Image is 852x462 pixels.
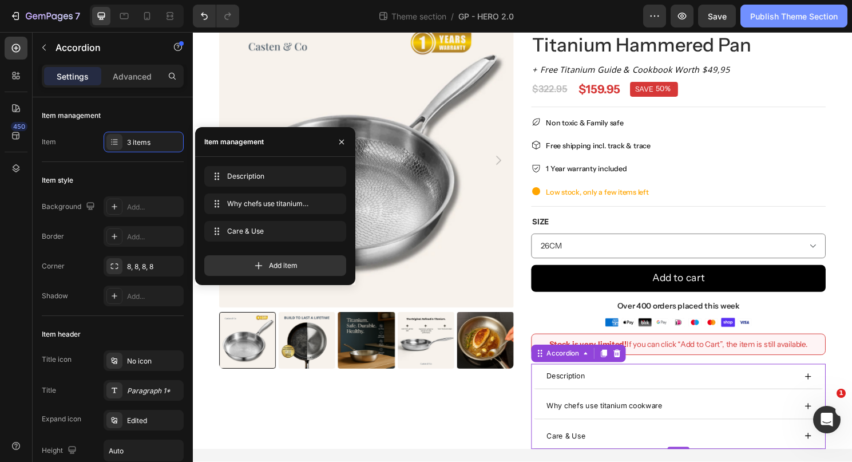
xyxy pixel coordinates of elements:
[75,9,80,23] p: 7
[127,232,181,242] div: Add...
[127,262,181,272] div: 8, 8, 8, 8
[104,440,183,461] input: Auto
[227,226,319,236] span: Care & Use
[708,11,727,21] span: Save
[368,90,449,99] span: Non toxic & Family safe
[389,10,449,22] span: Theme section
[42,110,101,121] div: Item management
[127,137,181,148] div: 3 items
[42,261,65,271] div: Corner
[352,243,659,270] button: Add to cart
[5,5,85,27] button: 7
[127,416,181,426] div: Edited
[227,171,319,181] span: Description
[401,51,446,69] div: $159.95
[368,162,475,171] span: Low stock, only a few items left
[368,354,409,363] span: Description
[127,356,181,366] div: No icon
[813,406,841,433] iframe: Intercom live chat
[127,291,181,302] div: Add...
[698,5,736,27] button: Save
[354,279,658,293] p: Over 400 orders placed this week
[352,189,372,206] legend: Size
[368,385,489,394] span: Why chefs use titanium cookware
[42,354,72,365] div: Title icon
[127,202,181,212] div: Add...
[371,320,452,330] strong: Stock is very limited!
[368,114,477,123] span: Free shipping incl. track & trace
[740,5,847,27] button: Publish Theme Section
[127,386,181,396] div: Paragraph 1*
[368,414,409,428] p: Care & Use
[42,385,56,396] div: Title
[42,199,97,215] div: Background
[451,10,454,22] span: /
[42,329,81,339] div: Item header
[429,298,582,307] img: gempages_577493147215463412-3c20e690-97fd-446f-8e45-39d4f80d5983.png
[479,247,533,266] div: Add to cart
[481,53,498,65] div: 50%
[57,70,89,82] p: Settings
[193,32,852,462] iframe: Design area
[42,137,56,147] div: Item
[354,33,658,45] p: + free titanium guide & cookbook worth $49,95
[204,137,264,147] div: Item management
[56,41,153,54] p: Accordion
[750,10,838,22] div: Publish Theme Section
[42,414,81,424] div: Expand icon
[368,138,452,147] span: 1 Year warranty included
[352,52,391,67] div: $322.95
[366,330,405,340] div: Accordion
[458,10,514,22] span: GP - HERO 2.0
[193,5,239,27] div: Undo/Redo
[269,260,298,271] span: Add item
[42,175,73,185] div: Item style
[42,291,68,301] div: Shadow
[227,199,319,209] span: Why chefs use titanium cookware
[42,443,79,459] div: Height
[459,53,481,66] div: SAVE
[837,389,846,398] span: 1
[371,318,641,333] p: If you can click “Add to Cart”, the item is still available.
[311,127,325,141] button: Carousel Next Arrow
[113,70,152,82] p: Advanced
[42,231,64,242] div: Border
[11,122,27,131] div: 450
